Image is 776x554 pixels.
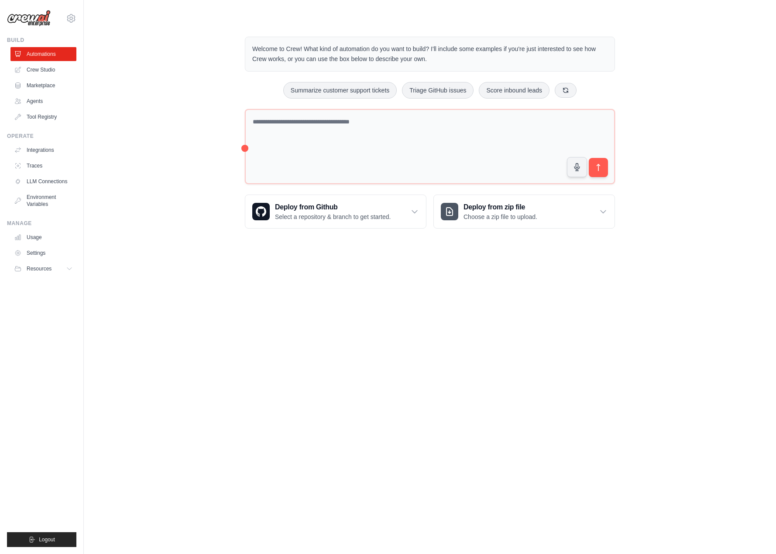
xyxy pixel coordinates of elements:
span: Logout [39,536,55,543]
button: Score inbound leads [479,82,549,99]
img: Logo [7,10,51,27]
p: Select a repository & branch to get started. [275,212,391,221]
span: Resources [27,265,52,272]
a: Marketplace [10,79,76,92]
a: Settings [10,246,76,260]
a: Integrations [10,143,76,157]
a: Environment Variables [10,190,76,211]
p: Choose a zip file to upload. [464,212,537,221]
a: Agents [10,94,76,108]
div: Build [7,37,76,44]
div: Operate [7,133,76,140]
a: Usage [10,230,76,244]
a: Tool Registry [10,110,76,124]
h3: Deploy from Github [275,202,391,212]
button: Resources [10,262,76,276]
a: Crew Studio [10,63,76,77]
button: Logout [7,532,76,547]
div: Manage [7,220,76,227]
a: LLM Connections [10,174,76,188]
button: Summarize customer support tickets [283,82,397,99]
h3: Deploy from zip file [464,202,537,212]
a: Automations [10,47,76,61]
a: Traces [10,159,76,173]
button: Triage GitHub issues [402,82,474,99]
p: Welcome to Crew! What kind of automation do you want to build? I'll include some examples if you'... [252,44,608,64]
